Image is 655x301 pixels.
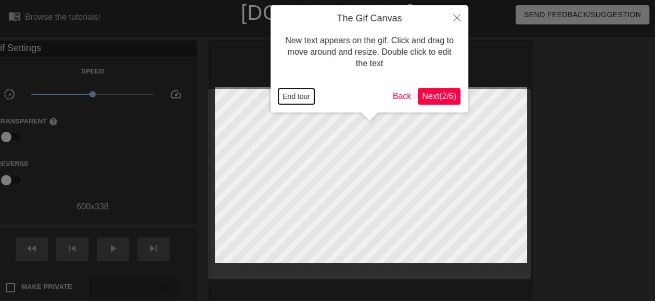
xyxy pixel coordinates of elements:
[524,8,641,21] span: Send Feedback/Suggestion
[21,282,72,292] span: Make Private
[170,88,182,101] span: speed
[107,242,119,255] span: play_arrow
[147,242,160,255] span: skip_next
[445,5,468,29] button: Close
[3,88,16,101] span: slow_motion_video
[422,92,456,101] span: Next ( 2 / 6 )
[8,10,21,22] span: menu_book
[25,242,38,255] span: fast_rewind
[516,5,649,24] button: Send Feedback/Suggestion
[418,88,460,105] button: Next
[49,117,58,126] span: help
[25,12,100,21] div: Browse the tutorials!
[278,13,460,24] h4: The Gif Canvas
[278,24,460,80] div: New text appears on the gif. Click and drag to move around and resize. Double click to edit the text
[389,88,416,105] button: Back
[81,66,104,77] label: Speed
[241,1,414,24] a: [DOMAIN_NAME]
[278,89,314,104] button: End tour
[66,242,79,255] span: skip_previous
[8,10,100,26] a: Browse the tutorials!
[224,23,479,36] div: The online gif editor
